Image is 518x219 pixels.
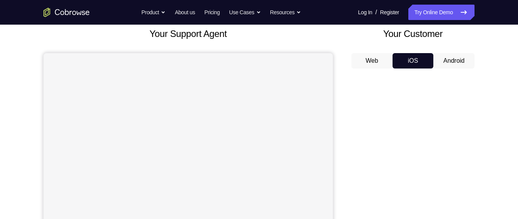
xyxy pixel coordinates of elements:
[433,53,475,69] button: Android
[351,53,393,69] button: Web
[142,5,166,20] button: Product
[408,5,475,20] a: Try Online Demo
[358,5,372,20] a: Log In
[204,5,220,20] a: Pricing
[43,8,90,17] a: Go to the home page
[229,5,261,20] button: Use Cases
[270,5,301,20] button: Resources
[393,53,434,69] button: iOS
[351,27,475,41] h2: Your Customer
[43,27,333,41] h2: Your Support Agent
[175,5,195,20] a: About us
[375,8,377,17] span: /
[380,5,399,20] a: Register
